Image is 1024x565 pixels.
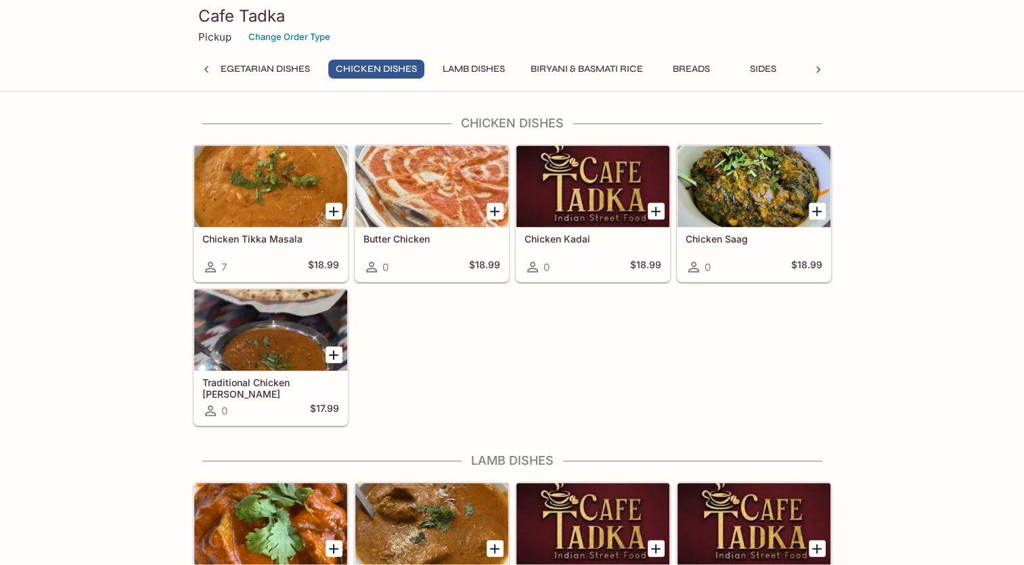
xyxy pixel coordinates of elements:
div: Butter Chicken [355,146,508,227]
span: 0 [543,261,550,274]
span: 7 [221,261,227,274]
p: Pickup [198,30,231,43]
a: Chicken Saag0$18.99 [677,145,831,282]
button: Sides [733,60,794,79]
a: Traditional Chicken [PERSON_NAME]0$17.99 [194,289,348,425]
button: Add Traditional Chicken Curry [326,346,342,363]
a: Butter Chicken0$18.99 [355,145,509,282]
h3: Cafe Tadka [198,5,826,26]
button: Breads [661,60,722,79]
div: Chicken Saag [677,146,830,227]
button: Add Lamb Curry [326,540,342,557]
div: Lamb Saag [516,483,669,564]
span: 0 [221,404,227,417]
h5: Chicken Kadai [525,233,661,245]
h5: $18.99 [791,259,822,275]
button: Lamb Dishes [435,60,512,79]
h5: $18.99 [469,259,500,275]
h5: $18.99 [630,259,661,275]
button: Add Lamb Saag [648,540,665,557]
span: 0 [382,261,388,274]
div: Lamb Kadai [677,483,830,564]
a: Chicken Kadai0$18.99 [516,145,670,282]
div: Lamb Tikka Massala [355,483,508,564]
button: Change Order Type [242,26,336,47]
div: Chicken Kadai [516,146,669,227]
h4: Chicken Dishes [193,116,832,131]
button: Add Lamb Tikka Massala [487,540,504,557]
button: Add Butter Chicken [487,203,504,219]
h5: Butter Chicken [363,233,500,245]
button: Add Chicken Saag [809,203,826,219]
button: Add Chicken Tikka Masala [326,203,342,219]
button: Add Chicken Kadai [648,203,665,219]
a: Chicken Tikka Masala7$18.99 [194,145,348,282]
button: Chicken Dishes [328,60,424,79]
h5: $17.99 [310,402,339,419]
span: 0 [705,261,711,274]
button: Add Lamb Kadai [809,540,826,557]
h5: $18.99 [308,259,339,275]
button: Vegetarian Dishes [207,60,317,79]
h5: Chicken Tikka Masala [202,233,339,245]
h4: Lamb Dishes [193,453,832,468]
div: Chicken Tikka Masala [194,146,347,227]
button: Biryani & Basmati Rice [523,60,650,79]
h5: Chicken Saag [686,233,822,245]
div: Lamb Curry [194,483,347,564]
div: Traditional Chicken Curry [194,289,347,371]
h5: Traditional Chicken [PERSON_NAME] [202,377,339,399]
